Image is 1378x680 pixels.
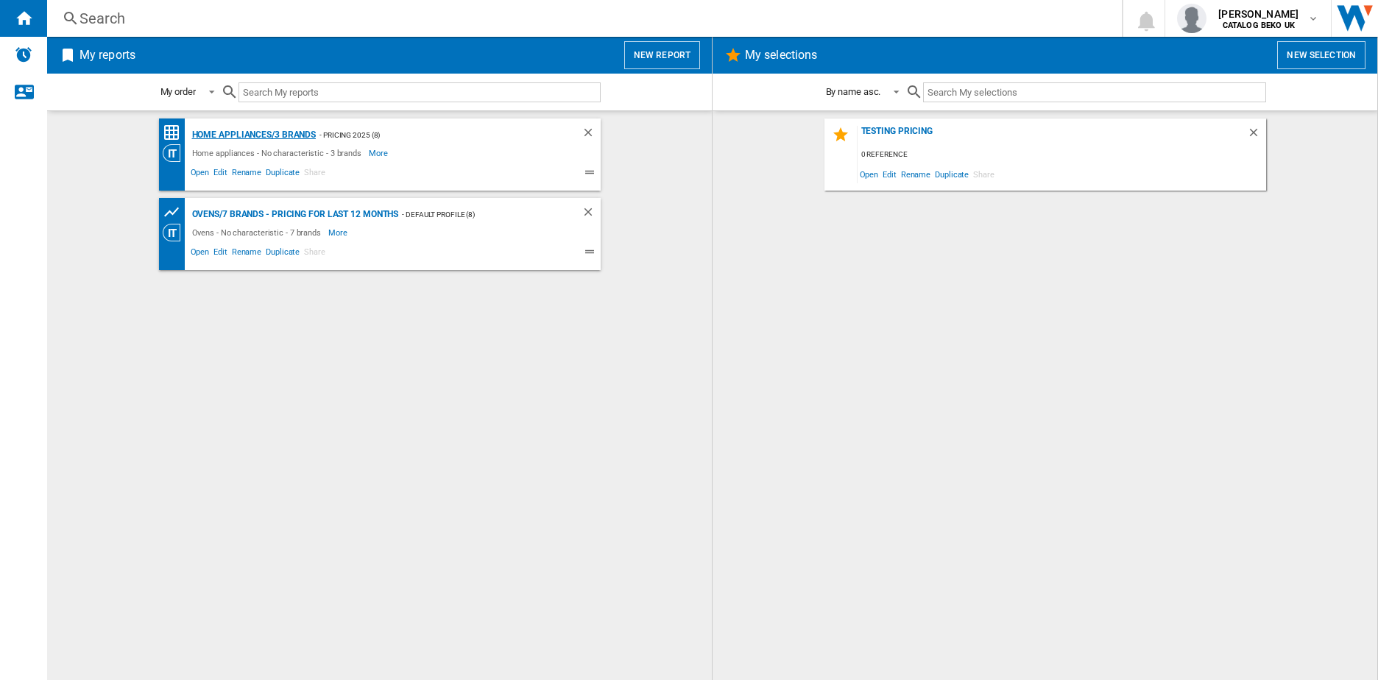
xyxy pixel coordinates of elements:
div: Ovens/7 brands - Pricing for last 12 months [188,205,399,224]
span: Share [302,166,328,183]
input: Search My reports [239,82,601,102]
span: Edit [211,245,230,263]
img: profile.jpg [1177,4,1206,33]
div: Product prices grid [163,203,188,222]
div: Price Matrix [163,124,188,142]
div: By name asc. [826,86,881,97]
span: [PERSON_NAME] [1218,7,1298,21]
div: Category View [163,224,188,241]
button: New report [624,41,700,69]
div: Delete [582,205,601,224]
div: Delete [1247,126,1266,146]
span: Duplicate [264,166,302,183]
div: Testing Pricing [858,126,1247,146]
span: Share [971,164,997,184]
span: More [328,224,350,241]
h2: My selections [742,41,820,69]
span: Open [188,245,212,263]
span: Duplicate [933,164,971,184]
img: alerts-logo.svg [15,46,32,63]
h2: My reports [77,41,138,69]
div: - Pricing 2025 (8) [316,126,551,144]
div: Delete [582,126,601,144]
input: Search My selections [923,82,1265,102]
div: Home appliances - No characteristic - 3 brands [188,144,369,162]
span: Rename [230,166,264,183]
div: Search [79,8,1084,29]
span: Rename [230,245,264,263]
span: More [369,144,390,162]
span: Share [302,245,328,263]
div: 0 reference [858,146,1266,164]
b: CATALOG BEKO UK [1223,21,1295,30]
div: Ovens - No characteristic - 7 brands [188,224,328,241]
button: New selection [1277,41,1365,69]
span: Duplicate [264,245,302,263]
span: Edit [880,164,899,184]
div: Category View [163,144,188,162]
span: Open [188,166,212,183]
span: Rename [899,164,933,184]
span: Edit [211,166,230,183]
span: Open [858,164,881,184]
div: My order [160,86,196,97]
div: Home appliances/3 brands [188,126,317,144]
div: - Default profile (8) [398,205,551,224]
